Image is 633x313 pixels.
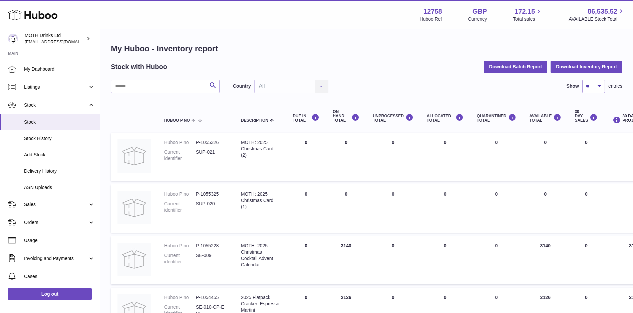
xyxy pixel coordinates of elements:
[24,119,95,125] span: Stock
[24,168,95,174] span: Delivery History
[366,133,420,181] td: 0
[515,7,535,16] span: 172.15
[293,114,319,123] div: DUE IN TOTAL
[196,139,228,146] dd: P-1055326
[164,118,190,123] span: Huboo P no
[423,7,442,16] strong: 12758
[24,237,95,244] span: Usage
[568,184,604,233] td: 0
[523,133,568,181] td: 0
[286,184,326,233] td: 0
[366,236,420,284] td: 0
[513,16,543,22] span: Total sales
[530,114,562,123] div: AVAILABLE Total
[420,16,442,22] div: Huboo Ref
[484,61,548,73] button: Download Batch Report
[164,294,196,301] dt: Huboo P no
[164,149,196,162] dt: Current identifier
[24,152,95,158] span: Add Stock
[196,252,228,265] dd: SE-009
[495,295,498,300] span: 0
[117,243,151,276] img: product image
[164,201,196,213] dt: Current identifier
[477,114,516,123] div: QUARANTINED Total
[286,133,326,181] td: 0
[567,83,579,89] label: Show
[24,201,88,208] span: Sales
[164,243,196,249] dt: Huboo P no
[196,149,228,162] dd: SUP-021
[24,273,95,280] span: Cases
[164,139,196,146] dt: Huboo P no
[326,184,366,233] td: 0
[241,118,268,123] span: Description
[24,84,88,90] span: Listings
[427,114,463,123] div: ALLOCATED Total
[24,255,88,262] span: Invoicing and Payments
[117,191,151,224] img: product image
[326,236,366,284] td: 3140
[111,62,167,71] h2: Stock with Huboo
[366,184,420,233] td: 0
[569,7,625,22] a: 86,535.52 AVAILABLE Stock Total
[333,110,359,123] div: ON HAND Total
[568,236,604,284] td: 0
[569,16,625,22] span: AVAILABLE Stock Total
[24,135,95,142] span: Stock History
[164,252,196,265] dt: Current identifier
[196,243,228,249] dd: P-1055228
[575,110,598,123] div: 30 DAY SALES
[373,114,413,123] div: UNPROCESSED Total
[8,288,92,300] a: Log out
[523,236,568,284] td: 3140
[25,39,98,44] span: [EMAIL_ADDRESS][DOMAIN_NAME]
[523,184,568,233] td: 0
[420,236,470,284] td: 0
[117,139,151,173] img: product image
[326,133,366,181] td: 0
[241,243,279,268] div: MOTH: 2025 Christmas Cocktail Advent Calendar
[24,219,88,226] span: Orders
[420,133,470,181] td: 0
[8,34,18,44] img: internalAdmin-12758@internal.huboo.com
[241,191,279,210] div: MOTH: 2025 Christmas Card (1)
[241,139,279,158] div: MOTH: 2025 Christmas Card (2)
[233,83,251,89] label: Country
[196,191,228,197] dd: P-1055325
[495,243,498,248] span: 0
[468,16,487,22] div: Currency
[286,236,326,284] td: 0
[24,66,95,72] span: My Dashboard
[196,294,228,301] dd: P-1054455
[495,140,498,145] span: 0
[420,184,470,233] td: 0
[568,133,604,181] td: 0
[196,201,228,213] dd: SUP-020
[111,43,622,54] h1: My Huboo - Inventory report
[25,32,85,45] div: MOTH Drinks Ltd
[472,7,487,16] strong: GBP
[551,61,622,73] button: Download Inventory Report
[588,7,617,16] span: 86,535.52
[24,102,88,108] span: Stock
[495,191,498,197] span: 0
[164,191,196,197] dt: Huboo P no
[24,184,95,191] span: ASN Uploads
[608,83,622,89] span: entries
[513,7,543,22] a: 172.15 Total sales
